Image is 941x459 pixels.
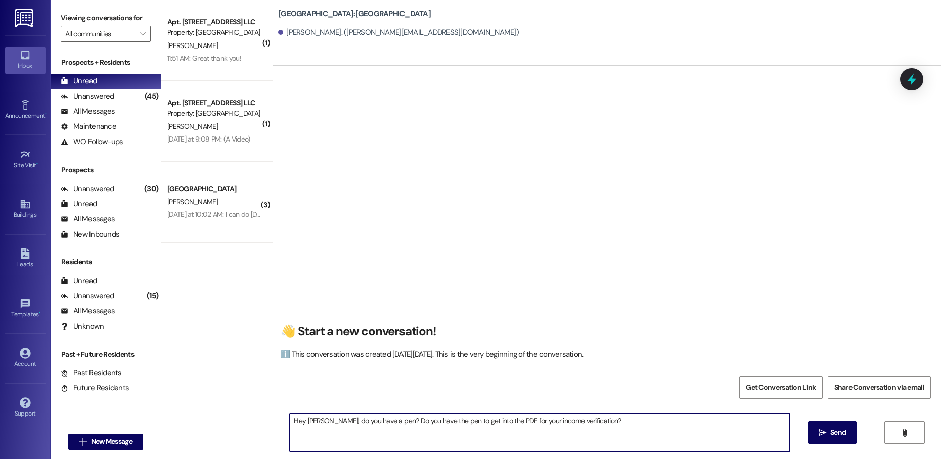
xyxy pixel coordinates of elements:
div: All Messages [61,306,115,316]
div: Apt. [STREET_ADDRESS] LLC [167,98,261,108]
div: Property: [GEOGRAPHIC_DATA] [167,108,261,119]
span: [PERSON_NAME] [167,197,218,206]
div: New Inbounds [61,229,119,240]
a: Inbox [5,47,46,74]
div: Prospects + Residents [51,57,161,68]
i:  [140,30,145,38]
div: ℹ️ This conversation was created [DATE][DATE]. This is the very beginning of the conversation. [281,349,928,360]
div: Apt. [STREET_ADDRESS] LLC [167,17,261,27]
i:  [79,438,86,446]
span: Send [830,427,846,438]
div: [GEOGRAPHIC_DATA] [167,183,261,194]
span: • [45,111,47,118]
div: Unread [61,276,97,286]
div: Past Residents [61,368,122,378]
i:  [901,429,908,437]
div: [PERSON_NAME]. ([PERSON_NAME][EMAIL_ADDRESS][DOMAIN_NAME]) [278,27,519,38]
button: Share Conversation via email [828,376,931,399]
div: 11:51 AM: Great thank you! [167,54,241,63]
div: All Messages [61,214,115,224]
div: Residents [51,257,161,267]
span: [PERSON_NAME] [167,41,218,50]
div: Maintenance [61,121,116,132]
span: • [36,160,38,167]
button: New Message [68,434,143,450]
a: Account [5,345,46,372]
span: Get Conversation Link [746,382,816,393]
span: [PERSON_NAME] [167,122,218,131]
div: All Messages [61,106,115,117]
a: Site Visit • [5,146,46,173]
div: (15) [144,288,161,304]
h2: 👋 Start a new conversation! [281,324,928,339]
button: Get Conversation Link [739,376,822,399]
div: Unanswered [61,291,114,301]
i:  [819,429,826,437]
div: Future Residents [61,383,129,393]
div: Unanswered [61,183,114,194]
div: Prospects [51,165,161,175]
span: New Message [91,436,132,447]
img: ResiDesk Logo [15,9,35,27]
textarea: Hey [PERSON_NAME], do you have a pen? Do you have the pen to get into the PDF for your income ver... [290,414,790,451]
span: Share Conversation via email [834,382,924,393]
a: Templates • [5,295,46,323]
a: Support [5,394,46,422]
div: Past + Future Residents [51,349,161,360]
div: Unread [61,76,97,86]
div: (30) [142,181,161,197]
div: Unknown [61,321,104,332]
b: [GEOGRAPHIC_DATA]: [GEOGRAPHIC_DATA] [278,9,431,19]
a: Buildings [5,196,46,223]
label: Viewing conversations for [61,10,151,26]
div: Property: [GEOGRAPHIC_DATA] [167,27,261,38]
button: Send [808,421,857,444]
input: All communities [65,26,135,42]
div: Unread [61,199,97,209]
div: WO Follow-ups [61,136,123,147]
a: Leads [5,245,46,272]
div: [DATE] at 10:02 AM: I can do [DATE] around 3 if that works! [167,210,337,219]
div: [DATE] at 9:08 PM: (A Video) [167,134,250,144]
div: Unanswered [61,91,114,102]
div: (45) [142,88,161,104]
span: • [39,309,40,316]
